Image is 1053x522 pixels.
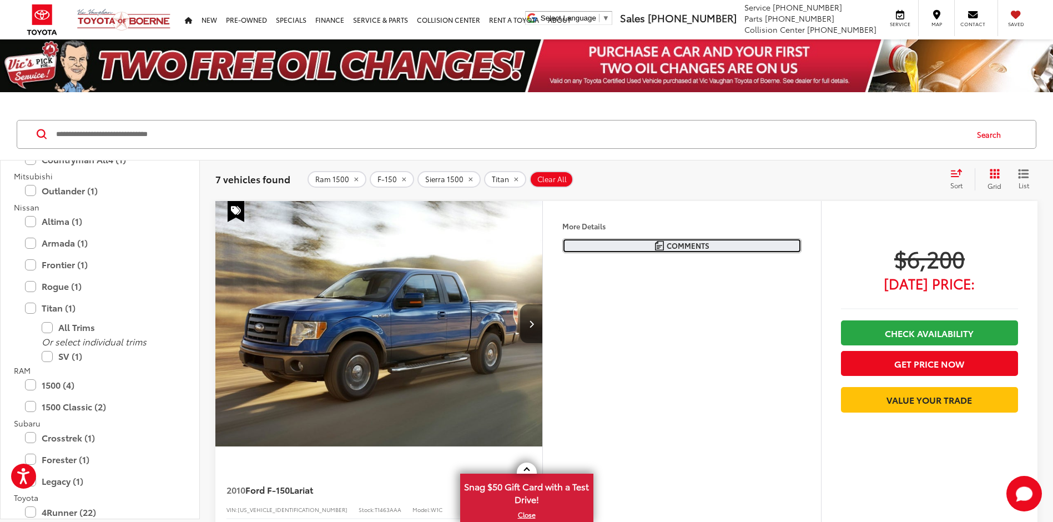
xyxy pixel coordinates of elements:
span: Titan [492,175,509,184]
a: Check Availability [841,320,1018,345]
label: 1500 Classic (2) [25,397,175,416]
span: F-150 [377,175,397,184]
span: Collision Center [744,24,805,35]
span: Saved [1004,21,1028,28]
span: Service [744,2,770,13]
img: 2010 Ford F-150 Lariat [215,201,543,448]
span: T1463AAA [375,505,401,514]
button: Grid View [975,168,1010,190]
button: Comments [562,238,802,253]
label: 1500 (4) [25,375,175,395]
span: Nissan [14,202,39,213]
span: Ford F-150 [245,483,290,496]
span: Stock: [359,505,375,514]
span: Sierra 1500 [425,175,463,184]
span: [US_VEHICLE_IDENTIFICATION_NUMBER] [238,505,347,514]
button: remove Ram%201500 [308,171,366,188]
span: Map [924,21,949,28]
span: ▼ [602,14,609,22]
span: $6,200 [841,244,1018,272]
img: Comments [655,241,664,250]
span: Parts [744,13,763,24]
i: Or select individual trims [42,335,147,348]
input: Search by Make, Model, or Keyword [55,121,966,148]
span: List [1018,180,1029,190]
span: Mitsubishi [14,170,53,182]
span: Contact [960,21,985,28]
label: Armada (1) [25,233,175,253]
h4: More Details [562,222,802,230]
span: Service [888,21,913,28]
span: Grid [987,181,1001,190]
button: remove Titan [484,171,526,188]
span: Ram 1500 [315,175,349,184]
img: Vic Vaughan Toyota of Boerne [77,8,171,31]
label: Rogue (1) [25,277,175,296]
span: RAM [14,365,31,376]
div: 2010 Ford F-150 Lariat 0 [215,201,543,447]
a: Value Your Trade [841,387,1018,412]
a: 2010 Ford F-150 Lariat2010 Ford F-150 Lariat2010 Ford F-150 Lariat2010 Ford F-150 Lariat [215,201,543,447]
label: Frontier (1) [25,255,175,274]
button: List View [1010,168,1037,190]
button: Next image [520,304,542,343]
span: Clear All [537,175,567,184]
label: SV (1) [42,347,175,366]
span: Subaru [14,418,41,429]
span: Select Language [541,14,596,22]
span: Special [228,201,244,222]
span: 2010 [226,483,245,496]
a: 2010Ford F-150Lariat [226,484,493,496]
button: Get Price Now [841,351,1018,376]
span: 7 vehicles found [215,172,290,185]
button: Search [966,121,1017,148]
label: Legacy (1) [25,471,175,491]
label: Forester (1) [25,450,175,469]
span: Snag $50 Gift Card with a Test Drive! [461,475,592,509]
button: remove F-150 [370,171,414,188]
span: [PHONE_NUMBER] [773,2,842,13]
span: Comments [667,240,709,251]
svg: Start Chat [1006,476,1042,511]
span: Model: [412,505,431,514]
span: Sales [620,11,645,25]
label: Titan (1) [25,298,175,318]
span: W1C [431,505,442,514]
button: Toggle Chat Window [1006,476,1042,511]
span: [PHONE_NUMBER] [765,13,834,24]
span: [DATE] Price: [841,278,1018,289]
span: ​ [599,14,599,22]
span: Toyota [14,492,38,503]
span: [PHONE_NUMBER] [648,11,737,25]
span: Sort [950,180,963,190]
label: Outlander (1) [25,181,175,200]
span: VIN: [226,505,238,514]
label: Altima (1) [25,212,175,231]
button: Select sort value [945,168,975,190]
label: All Trims [42,318,175,337]
span: Lariat [290,483,313,496]
span: [PHONE_NUMBER] [807,24,876,35]
button: Clear All [530,171,573,188]
button: remove Sierra%201500 [417,171,481,188]
label: Crosstrek (1) [25,428,175,448]
label: 4Runner (22) [25,503,175,522]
